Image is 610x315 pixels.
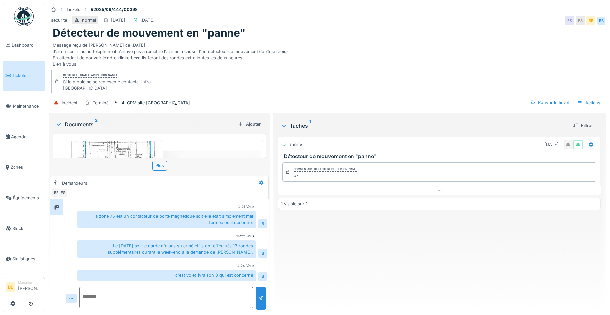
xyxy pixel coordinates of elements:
span: Zones [11,164,42,170]
span: Tickets [12,72,42,79]
div: Incident [62,100,77,106]
div: 14:21 [237,204,245,209]
div: Vous [246,204,254,209]
div: Tâches [281,122,568,129]
div: Plus [152,161,167,170]
span: Statistiques [12,256,42,262]
h1: Détecteur de mouvement en "panne" [53,27,246,39]
div: Ajouter [235,120,263,129]
div: [DATE] [544,141,559,148]
div: Message reçu de [PERSON_NAME] ce [DATE]. J'ai eu securitas au téléphone il n'arrive pas à remettr... [53,40,602,68]
a: BB Manager[PERSON_NAME] [6,280,42,296]
span: Équipements [13,195,42,201]
div: 4. CRM site [GEOGRAPHIC_DATA] [122,100,190,106]
span: Stock [12,225,42,232]
a: Statistiques [3,244,45,274]
span: Dashboard [12,42,42,48]
div: Rouvrir le ticket [528,98,572,107]
span: Agenda [11,134,42,140]
div: ok [294,172,357,179]
div: BB [597,16,606,25]
div: Terminé [282,142,302,147]
div: BB [564,140,573,149]
div: [DATE] [140,17,155,23]
li: BB [6,282,15,292]
a: Équipements [3,183,45,213]
div: 1 visible sur 1 [281,201,307,207]
div: Vous [246,263,254,268]
a: Stock [3,213,45,244]
div: la zone 75 est un contacteur de porte magnétique soit elle était simplement mal fermée ou il déco... [77,211,256,228]
sup: 2 [95,120,98,128]
img: qrt8e7rcwxsj9b6oo2wjp14ifwlr [163,141,262,281]
div: Terminé [93,100,108,106]
strong: #2025/09/444/00398 [88,6,140,13]
div: Clôturé le [DATE] par [PERSON_NAME] [63,73,117,78]
div: B [258,219,267,228]
div: sécurité [51,17,67,23]
div: Commentaire de clôture de [PERSON_NAME] [294,167,357,172]
a: Agenda [3,122,45,152]
div: ES [576,16,585,25]
div: Si le problème se représente contacter infra. [GEOGRAPHIC_DATA] [63,79,152,91]
a: Dashboard [3,30,45,61]
a: Maintenance [3,91,45,122]
div: Vous [246,234,254,239]
div: 14:24 [236,263,245,268]
div: Manager [18,280,42,285]
div: c'est volet livraison 3 qui est concerné [77,270,256,281]
img: 4wt3nwea1m9k0qb7elq3vov23232 [57,141,157,217]
div: Documents [55,120,235,128]
div: BB [52,188,61,198]
div: [DATE] [111,17,125,23]
div: Le [DATE] soir le garde n'a pas su armé et ils ont effectués 13 rondes supplémentaires durant le ... [77,240,256,258]
a: Tickets [3,61,45,91]
a: Zones [3,152,45,183]
div: ES [58,188,68,198]
div: BB [573,140,583,149]
img: Badge_color-CXgf-gQk.svg [14,7,34,26]
div: Demandeurs [62,180,87,186]
div: Tickets [66,6,80,13]
div: ES [565,16,574,25]
h3: Détecteur de mouvement en "panne" [284,153,598,159]
li: [PERSON_NAME] [18,280,42,294]
div: Filtrer [570,121,595,130]
div: BB [586,16,595,25]
sup: 1 [309,122,311,129]
div: Actions [574,98,603,108]
div: B [258,272,267,281]
span: Maintenance [13,103,42,109]
div: normal [82,17,96,23]
div: B [258,249,267,258]
div: 14:22 [236,234,245,239]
